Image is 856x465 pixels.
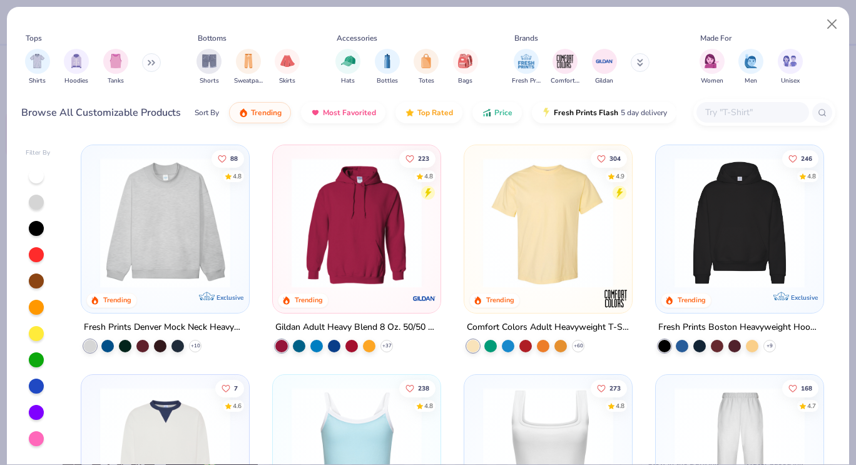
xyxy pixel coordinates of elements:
span: Fresh Prints Flash [554,108,618,118]
span: + 9 [767,342,773,350]
div: filter for Bottles [375,49,400,86]
div: filter for Gildan [592,49,617,86]
button: Trending [229,102,291,123]
button: filter button [512,49,541,86]
button: Like [399,379,436,397]
span: 168 [801,385,812,391]
button: Like [399,150,436,167]
span: Comfort Colors [551,76,579,86]
img: Hoodies Image [69,54,83,68]
div: Made For [700,33,731,44]
div: filter for Bags [453,49,478,86]
div: filter for Skirts [275,49,300,86]
span: Sweatpants [234,76,263,86]
div: 4.8 [424,401,433,411]
div: Tops [26,33,42,44]
img: Shorts Image [202,54,217,68]
div: filter for Shirts [25,49,50,86]
div: filter for Shorts [196,49,222,86]
img: Unisex Image [783,54,797,68]
img: Sweatpants Image [242,54,255,68]
button: Like [591,379,627,397]
img: Gildan logo [412,286,437,311]
span: Most Favorited [323,108,376,118]
span: Hoodies [64,76,88,86]
span: 88 [231,155,238,161]
div: filter for Tanks [103,49,128,86]
img: Comfort Colors Image [556,52,574,71]
img: trending.gif [238,108,248,118]
button: filter button [234,49,263,86]
span: Hats [341,76,355,86]
button: filter button [375,49,400,86]
button: Like [216,379,245,397]
span: Bags [458,76,472,86]
button: filter button [414,49,439,86]
img: 029b8af0-80e6-406f-9fdc-fdf898547912 [477,158,619,288]
span: 7 [235,385,238,391]
button: filter button [196,49,222,86]
div: Browse All Customizable Products [21,105,181,120]
span: Shorts [200,76,219,86]
div: filter for Fresh Prints [512,49,541,86]
img: Totes Image [419,54,433,68]
img: 91acfc32-fd48-4d6b-bdad-a4c1a30ac3fc [668,158,811,288]
div: filter for Unisex [778,49,803,86]
img: Gildan Image [595,52,614,71]
span: + 37 [382,342,392,350]
button: filter button [64,49,89,86]
button: Close [820,13,844,36]
img: Bottles Image [380,54,394,68]
img: Fresh Prints Image [517,52,536,71]
button: Fresh Prints Flash5 day delivery [532,102,676,123]
button: Like [212,150,245,167]
button: filter button [551,49,579,86]
div: 4.8 [424,171,433,181]
span: Skirts [279,76,295,86]
div: filter for Totes [414,49,439,86]
img: Tanks Image [109,54,123,68]
span: Top Rated [417,108,453,118]
div: 4.9 [616,171,624,181]
div: Filter By [26,148,51,158]
img: Women Image [705,54,719,68]
img: f5d85501-0dbb-4ee4-b115-c08fa3845d83 [94,158,237,288]
div: filter for Comfort Colors [551,49,579,86]
button: filter button [592,49,617,86]
div: 4.8 [233,171,242,181]
button: Most Favorited [301,102,385,123]
button: Like [591,150,627,167]
img: 01756b78-01f6-4cc6-8d8a-3c30c1a0c8ac [285,158,428,288]
span: + 60 [573,342,583,350]
span: Gildan [595,76,613,86]
button: Like [782,379,818,397]
button: Top Rated [395,102,462,123]
div: Sort By [195,107,219,118]
div: Fresh Prints Boston Heavyweight Hoodie [658,320,821,335]
div: Fresh Prints Denver Mock Neck Heavyweight Sweatshirt [84,320,247,335]
img: Hats Image [341,54,355,68]
img: Men Image [744,54,758,68]
span: Unisex [781,76,800,86]
span: Price [494,108,512,118]
span: Men [745,76,757,86]
button: filter button [275,49,300,86]
div: 4.8 [616,401,624,411]
img: Shirts Image [30,54,44,68]
button: filter button [453,49,478,86]
button: filter button [335,49,360,86]
div: filter for Women [700,49,725,86]
div: Brands [514,33,538,44]
span: Bottles [377,76,398,86]
span: 304 [609,155,621,161]
span: Exclusive [790,294,817,302]
span: Trending [251,108,282,118]
span: Fresh Prints [512,76,541,86]
span: Totes [419,76,434,86]
span: + 10 [191,342,200,350]
div: Bottoms [198,33,227,44]
img: Bags Image [458,54,472,68]
button: filter button [700,49,725,86]
img: Skirts Image [280,54,295,68]
img: a164e800-7022-4571-a324-30c76f641635 [428,158,571,288]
